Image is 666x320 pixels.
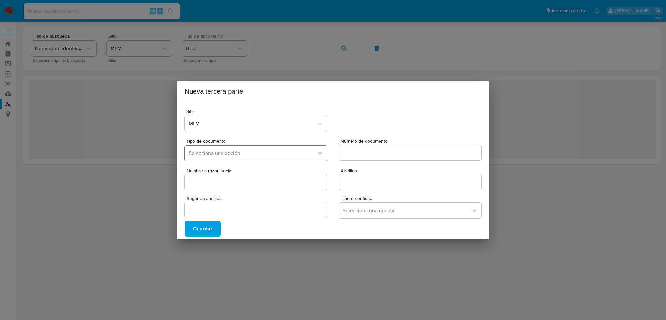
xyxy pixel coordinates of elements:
span: Tipo de documento [186,139,329,143]
span: Sitio [186,109,329,114]
span: Selecciona una opción [189,150,317,157]
span: Tipo de entidad [341,196,483,201]
span: Guardar [193,222,212,236]
span: Apellido [341,168,483,173]
span: Selecciona una opción [343,207,471,214]
button: Guardar [185,221,221,237]
button: entity_type [339,203,481,218]
button: site_id [185,116,327,132]
span: Número de documento [341,139,483,144]
h2: Nueva tercera parte [185,86,481,97]
span: Nombre o razón social [187,168,329,173]
span: MLM [189,120,317,127]
span: Segundo apellido [187,196,329,201]
button: doc_type [185,146,327,161]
